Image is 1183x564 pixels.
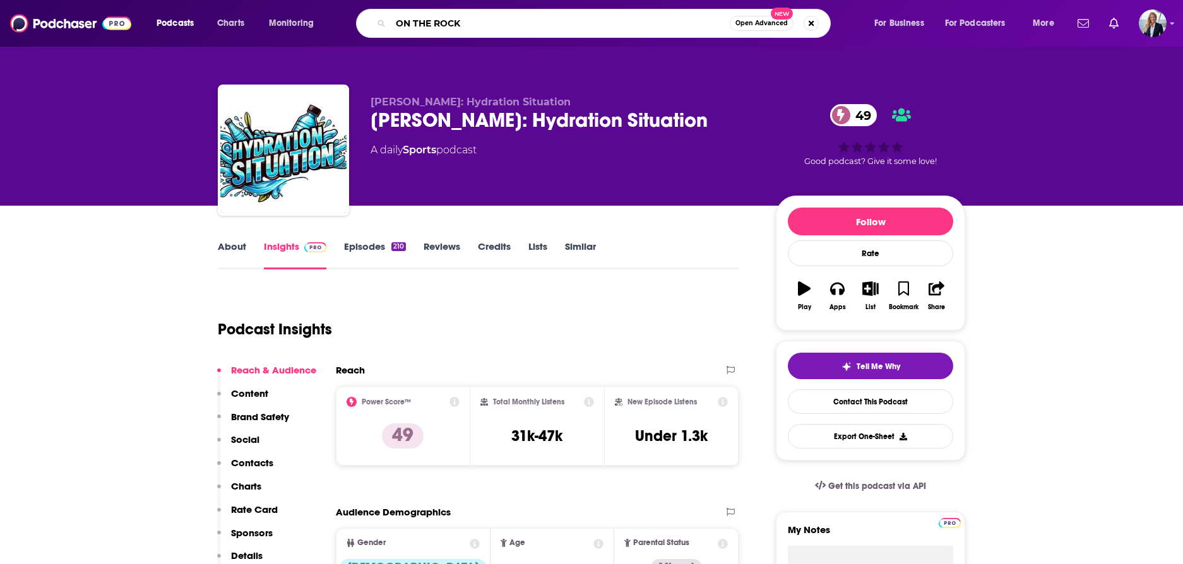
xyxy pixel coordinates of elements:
p: Contacts [231,457,273,469]
a: Charts [209,13,252,33]
button: Show profile menu [1139,9,1167,37]
span: Parental Status [633,539,689,547]
a: Sports [403,144,436,156]
div: Apps [829,303,846,311]
button: Social [217,433,259,457]
button: open menu [937,13,1024,33]
a: Reviews [424,240,460,269]
h2: Power Score™ [362,397,411,406]
a: About [218,240,246,269]
button: open menu [1024,13,1070,33]
a: Show notifications dropdown [1104,13,1124,34]
button: Bookmark [887,273,920,319]
div: Play [798,303,811,311]
div: 210 [391,242,406,251]
a: InsightsPodchaser Pro [264,240,326,269]
span: Age [509,539,525,547]
span: New [771,8,794,20]
span: Get this podcast via API [828,481,926,491]
img: Podchaser Pro [304,242,326,252]
span: Gender [357,539,386,547]
p: Charts [231,480,261,492]
h2: New Episode Listens [627,397,697,406]
span: Monitoring [269,15,314,32]
img: Marcellus Wiley: Hydration Situation [220,87,347,213]
img: tell me why sparkle [841,361,852,372]
span: For Podcasters [945,15,1006,32]
span: 49 [843,104,877,126]
p: Sponsors [231,527,273,539]
button: Rate Card [217,503,278,527]
button: Content [217,387,268,411]
button: Charts [217,480,261,503]
button: Export One-Sheet [788,424,953,449]
img: User Profile [1139,9,1167,37]
p: Brand Safety [231,411,289,423]
h2: Reach [336,364,365,376]
button: Apps [821,273,853,319]
button: open menu [865,13,940,33]
input: Search podcasts, credits, & more... [391,13,730,33]
button: Contacts [217,457,273,480]
button: open menu [260,13,330,33]
a: Get this podcast via API [805,471,936,502]
button: open menu [148,13,210,33]
span: Good podcast? Give it some love! [804,156,937,166]
p: 49 [382,423,424,449]
h3: 31k-47k [511,426,562,445]
button: tell me why sparkleTell Me Why [788,353,953,379]
a: Similar [565,240,596,269]
h2: Total Monthly Listens [493,397,564,406]
h1: Podcast Insights [218,320,332,339]
span: For Business [874,15,924,32]
div: Rate [788,240,953,266]
span: Open Advanced [735,20,788,26]
div: Share [928,303,945,311]
button: Brand Safety [217,411,289,434]
a: 49 [830,104,877,126]
h3: Under 1.3k [635,426,708,445]
p: Reach & Audience [231,364,316,376]
label: My Notes [788,524,953,546]
div: A daily podcast [371,143,477,158]
span: Tell Me Why [857,361,900,372]
a: Credits [478,240,511,269]
div: Search podcasts, credits, & more... [368,9,843,38]
button: Open AdvancedNew [730,16,794,31]
a: Lists [528,240,547,269]
div: Bookmark [889,303,918,311]
div: List [865,303,876,311]
div: 49Good podcast? Give it some love! [776,96,965,174]
p: Content [231,387,268,399]
span: Podcasts [157,15,194,32]
p: Details [231,549,263,561]
button: Play [788,273,821,319]
button: Share [920,273,953,319]
button: Follow [788,208,953,235]
p: Social [231,433,259,445]
a: Contact This Podcast [788,389,953,414]
a: Episodes210 [344,240,406,269]
button: Reach & Audience [217,364,316,387]
span: More [1033,15,1054,32]
h2: Audience Demographics [336,506,451,518]
span: [PERSON_NAME]: Hydration Situation [371,96,571,108]
button: List [854,273,887,319]
a: Pro website [939,516,961,528]
a: Show notifications dropdown [1073,13,1094,34]
img: Podchaser Pro [939,518,961,528]
img: Podchaser - Follow, Share and Rate Podcasts [10,11,131,35]
span: Charts [217,15,244,32]
button: Sponsors [217,527,273,550]
span: Logged in as carolynchauncey [1139,9,1167,37]
p: Rate Card [231,503,278,515]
